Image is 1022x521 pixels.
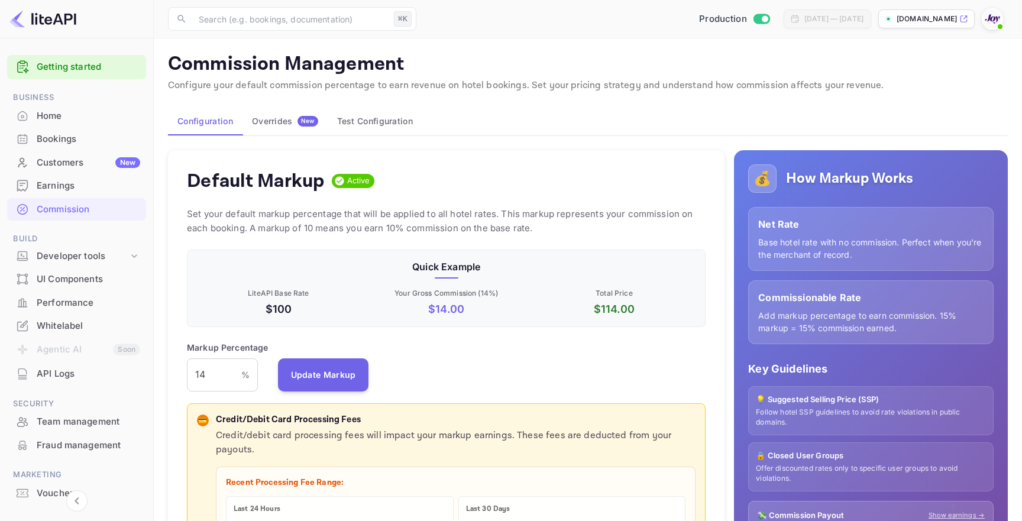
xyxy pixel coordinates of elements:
[756,450,986,462] p: 🔒 Closed User Groups
[37,296,140,310] div: Performance
[37,439,140,452] div: Fraud management
[187,207,706,235] p: Set your default markup percentage that will be applied to all hotel rates. This markup represent...
[197,260,696,274] p: Quick Example
[7,198,146,221] div: Commission
[7,315,146,336] a: Whitelabel
[37,487,140,500] div: Vouchers
[394,11,412,27] div: ⌘K
[758,217,984,231] p: Net Rate
[37,132,140,146] div: Bookings
[7,292,146,313] a: Performance
[198,415,207,426] p: 💳
[197,301,360,317] p: $100
[533,301,696,317] p: $ 114.00
[168,79,1008,93] p: Configure your default commission percentage to earn revenue on hotel bookings. Set your pricing ...
[758,290,984,305] p: Commissionable Rate
[365,301,528,317] p: $ 14.00
[37,415,140,429] div: Team management
[216,429,696,457] p: Credit/debit card processing fees will impact your markup earnings. These fees are deducted from ...
[7,128,146,151] div: Bookings
[7,315,146,338] div: Whitelabel
[758,309,984,334] p: Add markup percentage to earn commission. 15% markup = 15% commission earned.
[252,116,318,127] div: Overrides
[804,14,863,24] div: [DATE] — [DATE]
[756,464,986,484] p: Offer discounted rates only to specific user groups to avoid violations.
[7,363,146,384] a: API Logs
[7,468,146,481] span: Marketing
[7,174,146,198] div: Earnings
[187,358,241,391] input: 0
[7,198,146,220] a: Commission
[7,105,146,127] a: Home
[897,14,957,24] p: [DOMAIN_NAME]
[983,9,1002,28] img: With Joy
[786,169,913,188] h5: How Markup Works
[168,107,242,135] button: Configuration
[7,268,146,291] div: UI Components
[37,156,140,170] div: Customers
[7,246,146,267] div: Developer tools
[297,117,318,125] span: New
[533,288,696,299] p: Total Price
[37,367,140,381] div: API Logs
[226,477,685,489] p: Recent Processing Fee Range:
[115,157,140,168] div: New
[7,482,146,504] a: Vouchers
[756,407,986,428] p: Follow hotel SSP guidelines to avoid rate violations in public domains.
[7,151,146,173] a: CustomersNew
[758,236,984,261] p: Base hotel rate with no commission. Perfect when you're the merchant of record.
[37,203,140,216] div: Commission
[187,169,325,193] h4: Default Markup
[37,179,140,193] div: Earnings
[37,319,140,333] div: Whitelabel
[342,175,375,187] span: Active
[241,368,250,381] p: %
[7,482,146,505] div: Vouchers
[748,361,994,377] p: Key Guidelines
[699,12,747,26] span: Production
[37,273,140,286] div: UI Components
[37,250,128,263] div: Developer tools
[66,490,88,512] button: Collapse navigation
[7,363,146,386] div: API Logs
[7,292,146,315] div: Performance
[756,394,986,406] p: 💡 Suggested Selling Price (SSP)
[197,288,360,299] p: LiteAPI Base Rate
[7,410,146,432] a: Team management
[216,413,696,427] p: Credit/Debit Card Processing Fees
[7,105,146,128] div: Home
[328,107,422,135] button: Test Configuration
[9,9,76,28] img: LiteAPI logo
[234,504,446,514] p: Last 24 Hours
[694,12,774,26] div: Switch to Sandbox mode
[929,510,985,520] a: Show earnings →
[168,53,1008,76] p: Commission Management
[7,128,146,150] a: Bookings
[7,397,146,410] span: Security
[7,232,146,245] span: Build
[466,504,678,514] p: Last 30 Days
[7,434,146,457] div: Fraud management
[37,109,140,123] div: Home
[7,410,146,433] div: Team management
[7,268,146,290] a: UI Components
[7,91,146,104] span: Business
[192,7,389,31] input: Search (e.g. bookings, documentation)
[7,434,146,456] a: Fraud management
[365,288,528,299] p: Your Gross Commission ( 14 %)
[7,151,146,174] div: CustomersNew
[7,174,146,196] a: Earnings
[7,55,146,79] div: Getting started
[753,168,771,189] p: 💰
[187,341,269,354] p: Markup Percentage
[37,60,140,74] a: Getting started
[278,358,369,391] button: Update Markup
